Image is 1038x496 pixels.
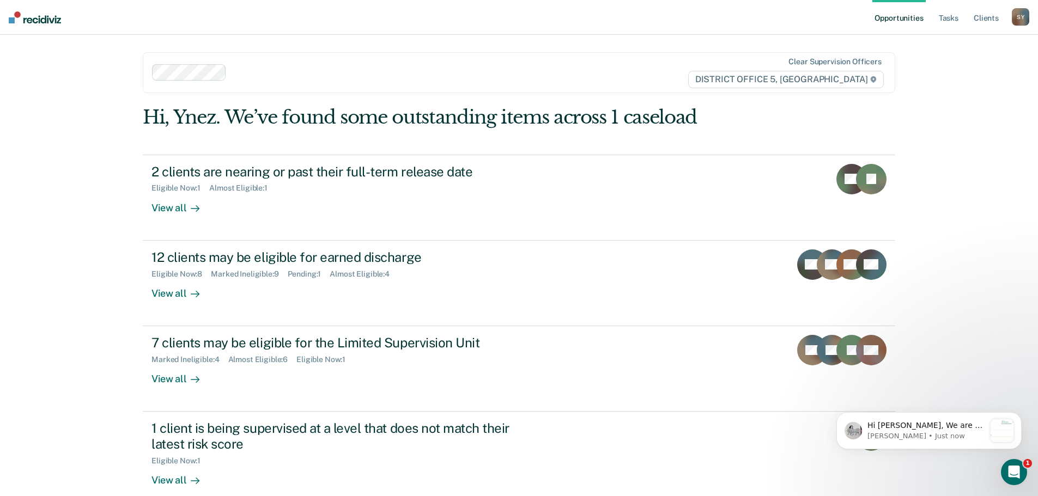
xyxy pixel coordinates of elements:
[151,183,209,193] div: Eligible Now : 1
[151,164,534,180] div: 2 clients are nearing or past their full-term release date
[228,355,297,364] div: Almost Eligible : 6
[151,466,213,487] div: View all
[143,155,895,241] a: 2 clients are nearing or past their full-term release dateEligible Now:1Almost Eligible:1View all
[151,420,534,452] div: 1 client is being supervised at a level that does not match their latest risk score
[288,270,330,279] div: Pending : 1
[1001,459,1027,485] iframe: Intercom live chat
[330,270,398,279] div: Almost Eligible : 4
[151,364,213,385] div: View all
[820,390,1038,467] iframe: Intercom notifications message
[143,326,895,412] a: 7 clients may be eligible for the Limited Supervision UnitMarked Ineligible:4Almost Eligible:6Eli...
[1023,459,1032,468] span: 1
[143,106,745,128] div: Hi, Ynez. We’ve found some outstanding items across 1 caseload
[151,193,213,214] div: View all
[9,11,61,23] img: Recidiviz
[688,71,884,88] span: DISTRICT OFFICE 5, [GEOGRAPHIC_DATA]
[143,241,895,326] a: 12 clients may be eligible for earned dischargeEligible Now:8Marked Ineligible:9Pending:1Almost E...
[209,183,276,193] div: Almost Eligible : 1
[151,456,209,466] div: Eligible Now : 1
[296,355,354,364] div: Eligible Now : 1
[151,270,211,279] div: Eligible Now : 8
[1012,8,1029,26] button: SY
[151,249,534,265] div: 12 clients may be eligible for earned discharge
[788,57,881,66] div: Clear supervision officers
[211,270,287,279] div: Marked Ineligible : 9
[1012,8,1029,26] div: S Y
[151,335,534,351] div: 7 clients may be eligible for the Limited Supervision Unit
[151,278,213,299] div: View all
[151,355,228,364] div: Marked Ineligible : 4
